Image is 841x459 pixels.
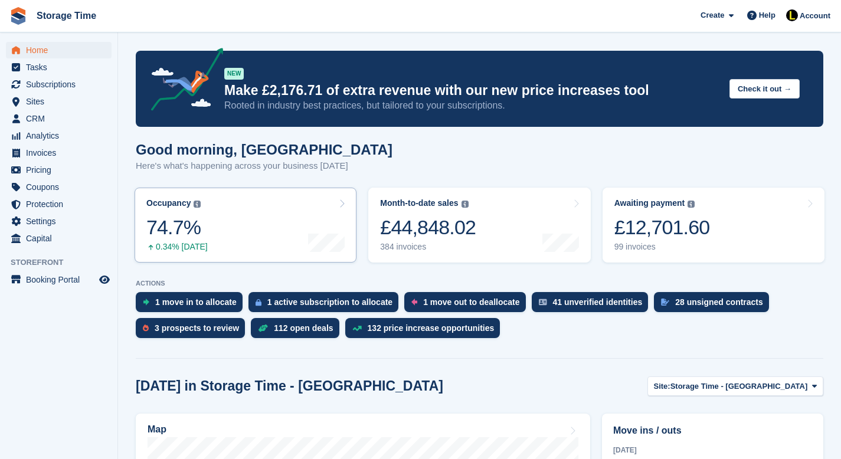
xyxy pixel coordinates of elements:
h2: Map [148,424,166,435]
span: Create [701,9,724,21]
a: menu [6,110,112,127]
div: Month-to-date sales [380,198,458,208]
div: 28 unsigned contracts [675,297,763,307]
a: menu [6,162,112,178]
span: Subscriptions [26,76,97,93]
span: Coupons [26,179,97,195]
div: 74.7% [146,215,208,240]
img: stora-icon-8386f47178a22dfd0bd8f6a31ec36ba5ce8667c1dd55bd0f319d3a0aa187defe.svg [9,7,27,25]
a: 41 unverified identities [532,292,655,318]
div: 99 invoices [614,242,710,252]
a: 1 active subscription to allocate [248,292,404,318]
a: menu [6,93,112,110]
span: Storage Time - [GEOGRAPHIC_DATA] [670,381,808,392]
div: 3 prospects to review [155,323,239,333]
a: Occupancy 74.7% 0.34% [DATE] [135,188,356,263]
a: 112 open deals [251,318,345,344]
img: icon-info-grey-7440780725fd019a000dd9b08b2336e03edf1995a4989e88bcd33f0948082b44.svg [462,201,469,208]
div: 1 move out to deallocate [423,297,519,307]
div: 1 active subscription to allocate [267,297,392,307]
span: Help [759,9,775,21]
div: 1 move in to allocate [155,297,237,307]
a: menu [6,230,112,247]
img: price-adjustments-announcement-icon-8257ccfd72463d97f412b2fc003d46551f7dbcb40ab6d574587a9cd5c0d94... [141,48,224,115]
a: menu [6,271,112,288]
div: 384 invoices [380,242,476,252]
h1: Good morning, [GEOGRAPHIC_DATA] [136,142,392,158]
div: 132 price increase opportunities [368,323,495,333]
a: menu [6,145,112,161]
div: £12,701.60 [614,215,710,240]
a: menu [6,127,112,144]
span: Booking Portal [26,271,97,288]
h2: Move ins / outs [613,424,812,438]
a: Awaiting payment £12,701.60 99 invoices [603,188,824,263]
img: contract_signature_icon-13c848040528278c33f63329250d36e43548de30e8caae1d1a13099fd9432cc5.svg [661,299,669,306]
span: Capital [26,230,97,247]
a: 132 price increase opportunities [345,318,506,344]
a: Preview store [97,273,112,287]
span: Site: [654,381,670,392]
a: menu [6,213,112,229]
p: Here's what's happening across your business [DATE] [136,159,392,173]
span: Settings [26,213,97,229]
a: menu [6,196,112,212]
span: Storefront [11,257,117,268]
div: 112 open deals [274,323,333,333]
div: 0.34% [DATE] [146,242,208,252]
img: deal-1b604bf984904fb50ccaf53a9ad4b4a5d6e5aea283cecdc64d6e3604feb123c2.svg [258,324,268,332]
a: menu [6,42,112,58]
span: Pricing [26,162,97,178]
a: 3 prospects to review [136,318,251,344]
p: ACTIONS [136,280,823,287]
a: menu [6,59,112,76]
span: Invoices [26,145,97,161]
button: Site: Storage Time - [GEOGRAPHIC_DATA] [647,376,824,396]
p: Rooted in industry best practices, but tailored to your subscriptions. [224,99,720,112]
a: Storage Time [32,6,101,25]
span: Home [26,42,97,58]
img: Laaibah Sarwar [786,9,798,21]
span: CRM [26,110,97,127]
a: 28 unsigned contracts [654,292,775,318]
a: Month-to-date sales £44,848.02 384 invoices [368,188,590,263]
img: price_increase_opportunities-93ffe204e8149a01c8c9dc8f82e8f89637d9d84a8eef4429ea346261dce0b2c0.svg [352,326,362,331]
div: £44,848.02 [380,215,476,240]
span: Tasks [26,59,97,76]
button: Check it out → [729,79,800,99]
div: [DATE] [613,445,812,455]
div: NEW [224,68,244,80]
span: Sites [26,93,97,110]
img: prospect-51fa495bee0391a8d652442698ab0144808aea92771e9ea1ae160a38d050c398.svg [143,324,149,332]
img: icon-info-grey-7440780725fd019a000dd9b08b2336e03edf1995a4989e88bcd33f0948082b44.svg [688,201,695,208]
img: verify_identity-adf6edd0f0f0b5bbfe63781bf79b02c33cf7c696d77639b501bdc392416b5a36.svg [539,299,547,306]
span: Account [800,10,830,22]
a: menu [6,179,112,195]
img: icon-info-grey-7440780725fd019a000dd9b08b2336e03edf1995a4989e88bcd33f0948082b44.svg [194,201,201,208]
p: Make £2,176.71 of extra revenue with our new price increases tool [224,82,720,99]
h2: [DATE] in Storage Time - [GEOGRAPHIC_DATA] [136,378,443,394]
div: Occupancy [146,198,191,208]
img: move_ins_to_allocate_icon-fdf77a2bb77ea45bf5b3d319d69a93e2d87916cf1d5bf7949dd705db3b84f3ca.svg [143,299,149,306]
div: Awaiting payment [614,198,685,208]
a: 1 move out to deallocate [404,292,531,318]
a: 1 move in to allocate [136,292,248,318]
span: Protection [26,196,97,212]
img: move_outs_to_deallocate_icon-f764333ba52eb49d3ac5e1228854f67142a1ed5810a6f6cc68b1a99e826820c5.svg [411,299,417,306]
div: 41 unverified identities [553,297,643,307]
span: Analytics [26,127,97,144]
a: menu [6,76,112,93]
img: active_subscription_to_allocate_icon-d502201f5373d7db506a760aba3b589e785aa758c864c3986d89f69b8ff3... [256,299,261,306]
